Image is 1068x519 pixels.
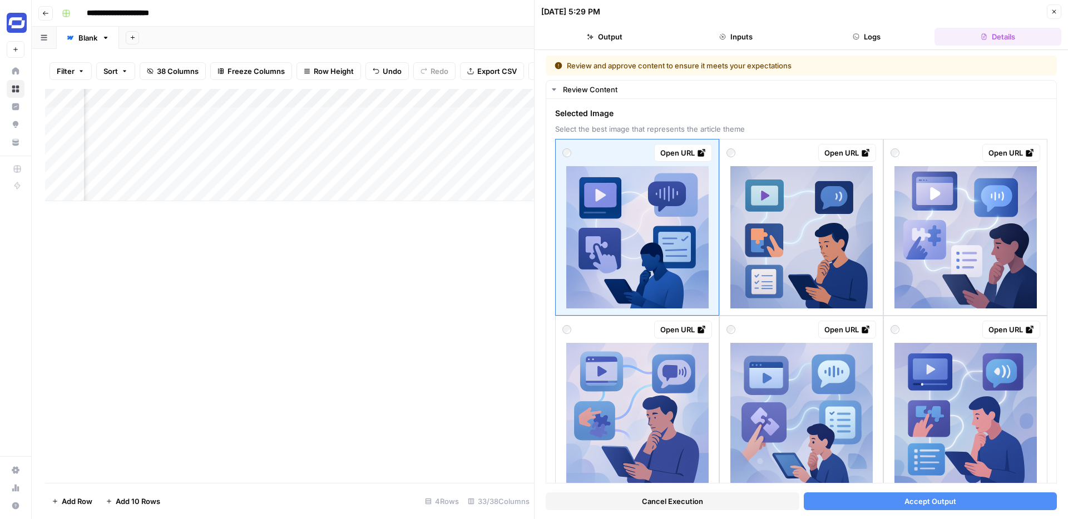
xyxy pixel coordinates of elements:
a: Your Data [7,133,24,151]
button: 38 Columns [140,62,206,80]
div: 33/38 Columns [463,492,534,510]
button: Freeze Columns [210,62,292,80]
a: Opportunities [7,116,24,133]
span: Filter [57,66,75,77]
span: Export CSV [477,66,517,77]
button: Accept Output [804,492,1057,510]
span: Redo [431,66,448,77]
a: Open URL [818,321,876,338]
div: Blank [78,32,97,43]
a: Insights [7,98,24,116]
span: Cancel Execution [642,496,703,507]
div: Open URL [824,324,870,335]
span: Select the best image that represents the article theme [555,123,1047,134]
a: Blank [57,27,119,49]
span: Row Height [314,66,354,77]
button: Add 10 Rows [99,492,167,510]
div: Open URL [988,147,1034,158]
span: Accept Output [904,496,956,507]
span: Sort [103,66,118,77]
span: 38 Columns [157,66,199,77]
span: Selected Image [555,108,1047,119]
div: Open URL [660,147,706,158]
button: Inputs [673,28,799,46]
div: [DATE] 5:29 PM [541,6,600,17]
span: Freeze Columns [228,66,285,77]
button: Redo [413,62,456,80]
img: image.png [730,166,873,308]
a: Open URL [654,321,712,338]
button: Sort [96,62,135,80]
a: Open URL [982,321,1040,338]
a: Settings [7,461,24,479]
a: Open URL [654,144,712,162]
img: image.png [894,166,1037,308]
img: Synthesia Logo [7,13,27,33]
button: Output [541,28,668,46]
button: Filter [50,62,92,80]
img: image.png [894,343,1037,485]
button: Details [934,28,1061,46]
button: Add Row [45,492,99,510]
div: Review Content [563,84,1050,95]
span: Add Row [62,496,92,507]
div: Open URL [988,324,1034,335]
div: Review and approve content to ensure it meets your expectations [555,60,920,71]
button: Review Content [546,81,1056,98]
button: Export CSV [460,62,524,80]
div: 4 Rows [421,492,463,510]
img: image.png [730,343,873,485]
button: Help + Support [7,497,24,515]
button: Undo [365,62,409,80]
button: Cancel Execution [546,492,799,510]
span: Add 10 Rows [116,496,160,507]
img: image.png [566,343,709,485]
button: Logs [804,28,931,46]
a: Open URL [818,144,876,162]
a: Usage [7,479,24,497]
button: Workspace: Synthesia [7,9,24,37]
button: Row Height [296,62,361,80]
a: Browse [7,80,24,98]
span: Undo [383,66,402,77]
img: image.png [566,166,709,308]
div: Open URL [824,147,870,158]
div: Open URL [660,324,706,335]
a: Open URL [982,144,1040,162]
a: Home [7,62,24,80]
